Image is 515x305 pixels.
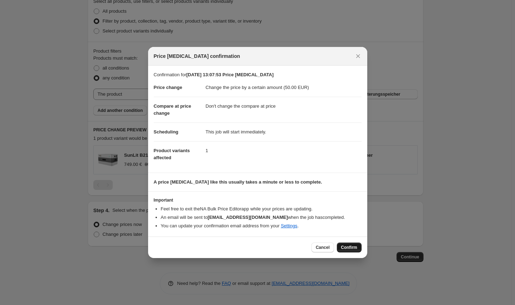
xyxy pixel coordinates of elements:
[207,215,288,220] b: [EMAIL_ADDRESS][DOMAIN_NAME]
[353,51,363,61] button: Close
[206,97,362,115] dd: Don't change the compare at price
[161,214,362,221] li: An email will be sent to when the job has completed .
[316,245,329,250] span: Cancel
[154,53,240,60] span: Price [MEDICAL_DATA] confirmation
[154,179,322,185] b: A price [MEDICAL_DATA] like this usually takes a minute or less to complete.
[154,103,191,116] span: Compare at price change
[154,85,182,90] span: Price change
[161,205,362,213] li: Feel free to exit the NA Bulk Price Editor app while your prices are updating.
[337,243,362,252] button: Confirm
[154,197,362,203] h3: Important
[311,243,334,252] button: Cancel
[206,122,362,141] dd: This job will start immediately.
[154,71,362,78] p: Confirmation for
[161,222,362,229] li: You can update your confirmation email address from your .
[154,148,190,160] span: Product variants affected
[186,72,274,77] b: [DATE] 13:07:53 Price [MEDICAL_DATA]
[206,141,362,160] dd: 1
[281,223,297,228] a: Settings
[206,78,362,97] dd: Change the price by a certain amount (50.00 EUR)
[341,245,357,250] span: Confirm
[154,129,179,134] span: Scheduling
